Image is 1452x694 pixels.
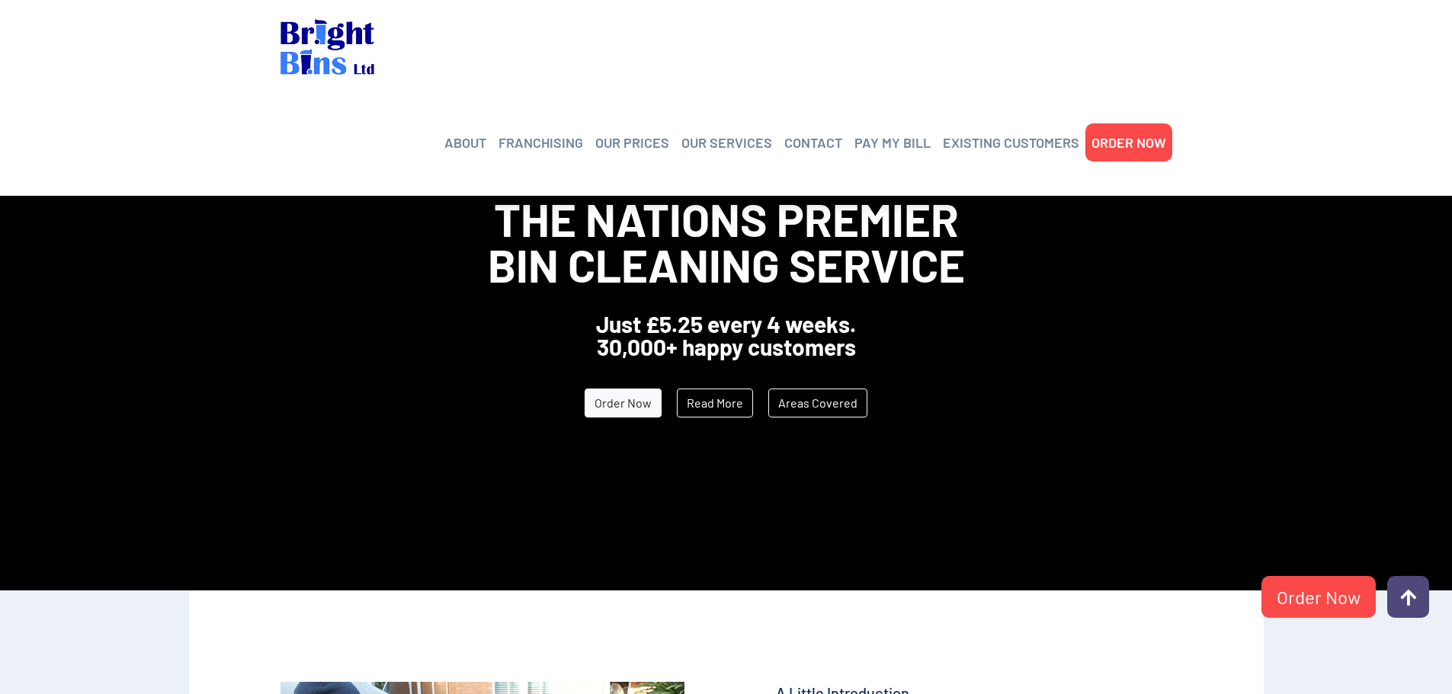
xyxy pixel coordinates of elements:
span: The Nations Premier Bin Cleaning Service [488,191,965,292]
a: ABOUT [444,131,486,154]
a: OUR SERVICES [681,131,772,154]
a: OUR PRICES [595,131,669,154]
a: Areas Covered [768,389,867,417]
a: Read More [677,389,753,417]
a: Order Now [1261,576,1376,618]
a: PAY MY BILL [854,131,931,154]
a: FRANCHISING [498,131,583,154]
a: CONTACT [784,131,842,154]
a: Order Now [585,389,662,417]
a: EXISTING CUSTOMERS [943,131,1079,154]
a: ORDER NOW [1091,131,1166,154]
